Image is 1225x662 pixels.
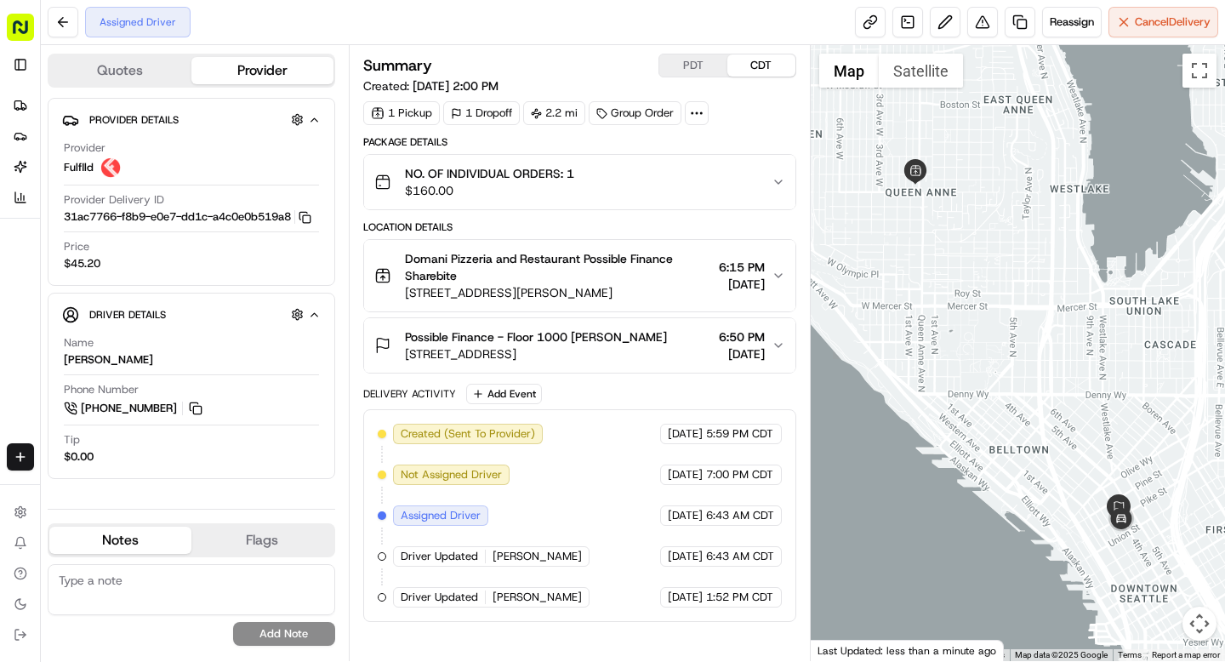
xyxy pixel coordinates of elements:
span: [DATE] [668,426,703,442]
div: Group Order [589,101,681,125]
div: 2.2 mi [523,101,585,125]
button: CDT [727,54,795,77]
button: Quotes [49,57,191,84]
button: CancelDelivery [1108,7,1218,37]
span: Map data ©2025 Google [1015,650,1108,659]
span: Provider Details [89,113,179,127]
span: Created: [363,77,499,94]
button: Add Event [466,384,542,404]
button: Notes [49,527,191,554]
button: Show satellite imagery [879,54,963,88]
button: Flags [191,527,333,554]
button: 31ac7766-f8b9-e0e7-dd1c-a4c0e0b519a8 [64,209,311,225]
span: Phone Number [64,382,139,397]
a: Terms [1118,650,1142,659]
div: 1 Pickup [363,101,440,125]
span: Price [64,239,89,254]
span: [DATE] [668,467,703,482]
span: [DATE] 2:00 PM [413,78,499,94]
span: Tip [64,432,80,448]
span: Domani Pizzeria and Restaurant Possible Finance Sharebite [405,250,712,284]
button: Driver Details [62,300,321,328]
span: NO. OF INDIVIDUAL ORDERS: 1 [405,165,574,182]
span: 5:59 PM CDT [706,426,773,442]
span: 1:52 PM CDT [706,590,773,605]
span: Name [64,335,94,351]
span: 7:00 PM CDT [706,467,773,482]
div: Last Updated: less than a minute ago [811,640,1004,661]
span: [DATE] [668,590,703,605]
span: Driver Updated [401,549,478,564]
span: [STREET_ADDRESS] [405,345,667,362]
div: $0.00 [64,449,94,465]
img: Google [815,639,871,661]
button: Map camera controls [1182,607,1216,641]
span: [PHONE_NUMBER] [81,401,177,416]
button: Toggle fullscreen view [1182,54,1216,88]
span: $160.00 [405,182,574,199]
span: Created (Sent To Provider) [401,426,535,442]
span: [PERSON_NAME] [493,590,582,605]
button: NO. OF INDIVIDUAL ORDERS: 1$160.00 [364,155,795,209]
span: [DATE] [668,549,703,564]
span: [DATE] [668,508,703,523]
span: Assigned Driver [401,508,481,523]
div: Package Details [363,135,796,149]
div: [PERSON_NAME] [64,352,153,368]
button: Reassign [1042,7,1102,37]
span: Reassign [1050,14,1094,30]
button: Possible Finance - Floor 1000 [PERSON_NAME][STREET_ADDRESS]6:50 PM[DATE] [364,318,795,373]
button: Domani Pizzeria and Restaurant Possible Finance Sharebite[STREET_ADDRESS][PERSON_NAME]6:15 PM[DATE] [364,240,795,311]
button: Provider [191,57,333,84]
span: 6:15 PM [719,259,765,276]
span: Driver Updated [401,590,478,605]
span: Possible Finance - Floor 1000 [PERSON_NAME] [405,328,667,345]
span: [STREET_ADDRESS][PERSON_NAME] [405,284,712,301]
span: Driver Details [89,308,166,322]
div: 1 Dropoff [443,101,520,125]
span: Provider [64,140,105,156]
span: Provider Delivery ID [64,192,164,208]
span: Fulflld [64,160,94,175]
a: [PHONE_NUMBER] [64,399,205,418]
button: Provider Details [62,106,321,134]
span: [DATE] [719,276,765,293]
img: profile_Fulflld_OnFleet_Thistle_SF.png [100,157,121,178]
span: Cancel Delivery [1135,14,1211,30]
span: 6:50 PM [719,328,765,345]
span: [PERSON_NAME] [493,549,582,564]
h3: Summary [363,58,432,73]
a: Open this area in Google Maps (opens a new window) [815,639,871,661]
button: PDT [659,54,727,77]
span: [DATE] [719,345,765,362]
span: 6:43 AM CDT [706,508,774,523]
div: Location Details [363,220,796,234]
div: Delivery Activity [363,387,456,401]
a: Report a map error [1152,650,1220,659]
span: $45.20 [64,256,100,271]
button: Show street map [819,54,879,88]
span: 6:43 AM CDT [706,549,774,564]
span: Not Assigned Driver [401,467,502,482]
